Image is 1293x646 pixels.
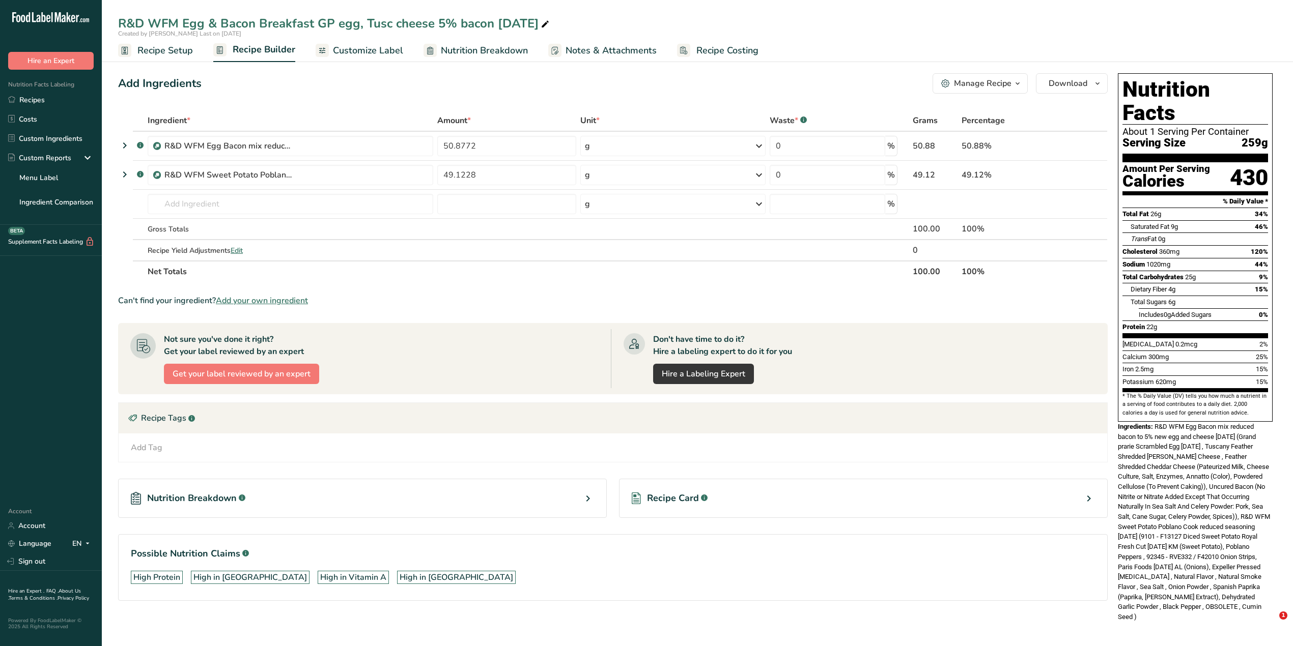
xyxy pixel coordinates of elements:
[316,39,403,62] a: Customize Label
[1230,164,1268,191] div: 430
[647,491,699,505] span: Recipe Card
[424,39,528,62] a: Nutrition Breakdown
[118,14,551,33] div: R&D WFM Egg & Bacon Breakfast GP egg, Tusc cheese 5% bacon [DATE]
[548,39,657,62] a: Notes & Attachments
[696,44,758,57] span: Recipe Costing
[146,260,911,282] th: Net Totals
[8,52,94,70] button: Hire an Expert
[913,244,957,256] div: 0
[58,595,89,602] a: Privacy Policy
[962,140,1054,152] div: 50.88%
[1122,127,1268,137] div: About 1 Serving Per Container
[193,571,307,583] div: High in [GEOGRAPHIC_DATA]
[131,442,162,454] div: Add Tag
[1122,174,1210,189] div: Calories
[1131,285,1167,293] span: Dietary Fiber
[962,169,1054,181] div: 49.12%
[137,44,193,57] span: Recipe Setup
[1122,392,1268,417] section: * The % Daily Value (DV) tells you how much a nutrient in a serving of food contributes to a dail...
[8,588,81,602] a: About Us .
[8,588,44,595] a: Hire an Expert .
[1122,164,1210,174] div: Amount Per Serving
[437,114,471,127] span: Amount
[580,114,600,127] span: Unit
[148,224,433,234] div: Gross Totals
[1139,311,1212,318] span: Includes Added Sugars
[173,368,311,380] span: Get your label reviewed by an expert
[119,403,1107,433] div: Recipe Tags
[585,198,590,210] div: g
[653,364,754,384] a: Hire a Labeling Expert
[1255,223,1268,230] span: 46%
[118,39,193,62] a: Recipe Setup
[118,295,1108,307] div: Can't find your ingredient?
[1146,323,1157,331] span: 22g
[1122,273,1184,281] span: Total Carbohydrates
[1131,223,1169,230] span: Saturated Fat
[913,223,957,235] div: 100.00
[1122,353,1147,361] span: Calcium
[1122,323,1145,331] span: Protein
[400,571,513,583] div: High in [GEOGRAPHIC_DATA]
[8,227,25,235] div: BETA
[1148,353,1169,361] span: 300mg
[1135,365,1154,373] span: 2.5mg
[1259,311,1268,318] span: 0%
[1122,365,1134,373] span: Iron
[1122,195,1268,208] section: % Daily Value *
[441,44,528,57] span: Nutrition Breakdown
[147,491,237,505] span: Nutrition Breakdown
[320,571,386,583] div: High in Vitamin A
[1049,77,1087,90] span: Download
[1122,340,1174,348] span: [MEDICAL_DATA]
[1118,423,1270,621] span: R&D WFM Egg Bacon mix reduced bacon to 5% new egg and cheese [DATE] (Grand prarie Scrambled Egg [...
[1131,235,1157,243] span: Fat
[148,114,190,127] span: Ingredient
[1118,423,1153,430] span: Ingredients:
[8,153,71,163] div: Custom Reports
[1255,285,1268,293] span: 15%
[164,140,292,152] div: R&D WFM Egg Bacon mix reduced bacon to 5% new egg and cheese [DATE]
[216,295,308,307] span: Add your own ingredient
[1150,210,1161,218] span: 26g
[1146,260,1170,268] span: 1020mg
[933,73,1028,94] button: Manage Recipe
[1159,248,1179,255] span: 360mg
[72,538,94,550] div: EN
[153,171,161,179] img: Sub Recipe
[1256,365,1268,373] span: 15%
[1158,235,1165,243] span: 0g
[133,571,180,583] div: High Protein
[677,39,758,62] a: Recipe Costing
[148,245,433,256] div: Recipe Yield Adjustments
[585,140,590,152] div: g
[1168,285,1175,293] span: 4g
[1279,611,1287,620] span: 1
[962,223,1054,235] div: 100%
[1122,248,1158,255] span: Cholesterol
[46,588,59,595] a: FAQ .
[1122,137,1186,150] span: Serving Size
[8,535,51,552] a: Language
[164,169,292,181] div: R&D WFM Sweet Potato Poblano Cook reduced seasoning [DATE]
[770,114,807,127] div: Waste
[1171,223,1178,230] span: 9g
[1131,298,1167,306] span: Total Sugars
[1185,273,1196,281] span: 25g
[118,30,241,38] span: Created by [PERSON_NAME] Last on [DATE]
[1255,260,1268,268] span: 44%
[1131,235,1147,243] i: Trans
[1156,378,1176,386] span: 620mg
[213,38,295,63] a: Recipe Builder
[960,260,1056,282] th: 100%
[913,114,938,127] span: Grams
[1251,248,1268,255] span: 120%
[8,618,94,630] div: Powered By FoodLabelMaker © 2025 All Rights Reserved
[1175,340,1197,348] span: 0.2mcg
[164,333,304,358] div: Not sure you've done it right? Get your label reviewed by an expert
[231,246,243,255] span: Edit
[962,114,1005,127] span: Percentage
[1256,378,1268,386] span: 15%
[1259,340,1268,348] span: 2%
[1164,311,1171,318] span: 0g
